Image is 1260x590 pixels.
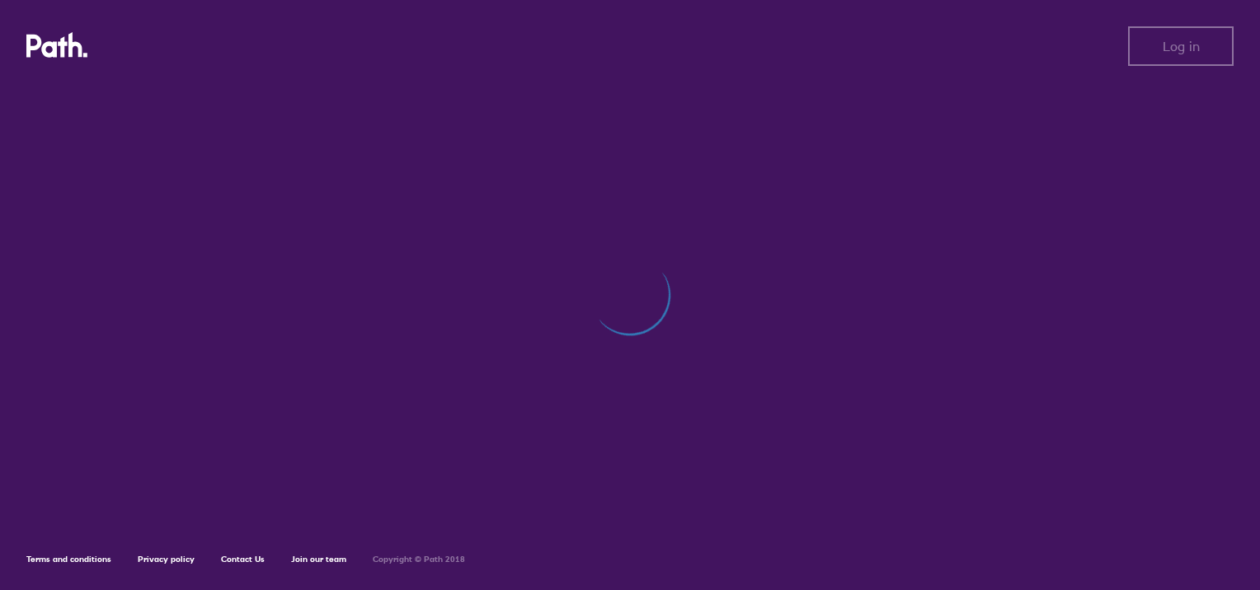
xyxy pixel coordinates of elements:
[138,554,195,564] a: Privacy policy
[26,554,111,564] a: Terms and conditions
[1128,26,1234,66] button: Log in
[373,555,465,564] h6: Copyright © Path 2018
[221,554,265,564] a: Contact Us
[291,554,346,564] a: Join our team
[1163,39,1200,54] span: Log in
